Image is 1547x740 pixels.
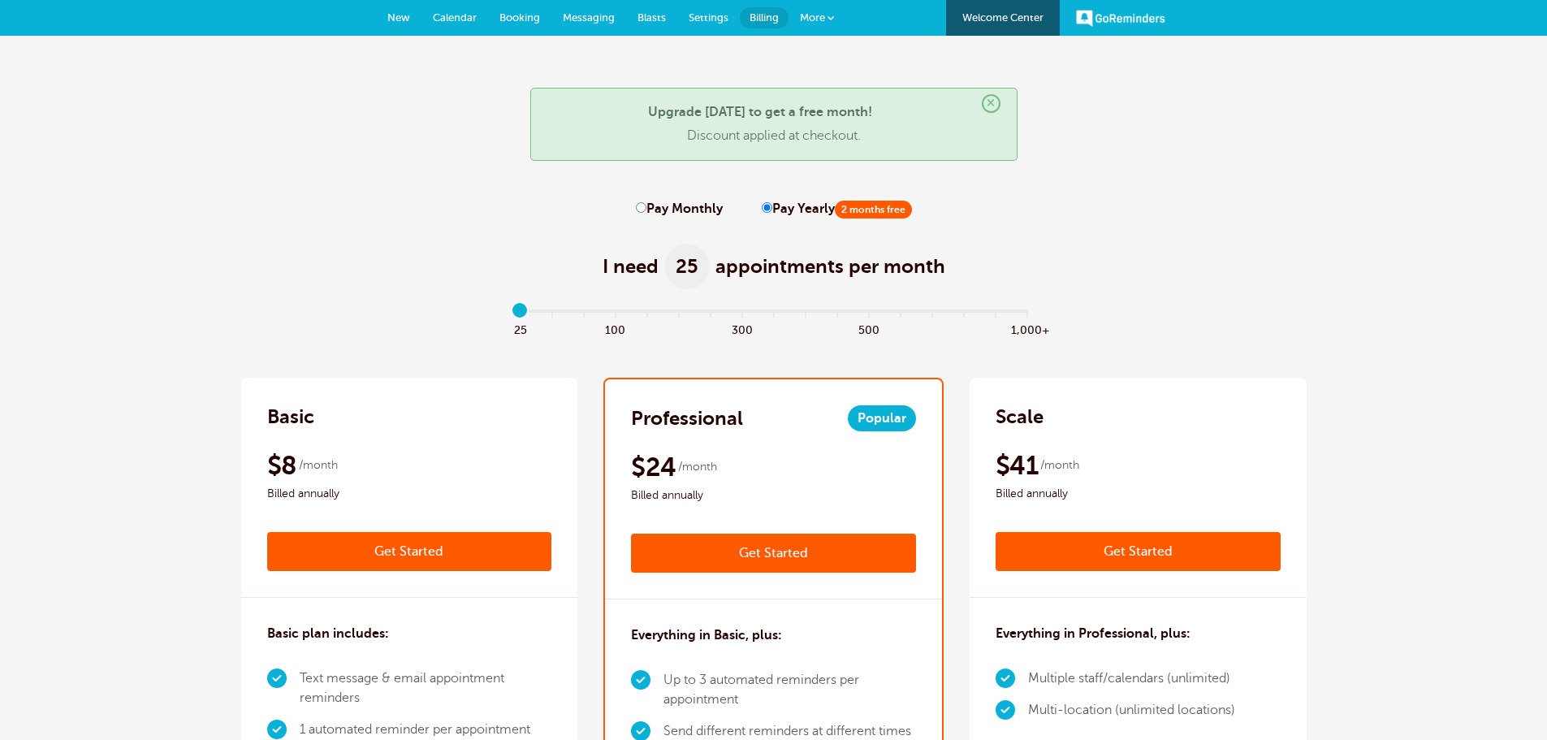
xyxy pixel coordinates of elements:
span: Blasts [637,11,666,24]
span: Popular [848,405,916,431]
a: Billing [740,7,789,28]
input: Pay Monthly [636,202,646,213]
span: New [387,11,410,24]
span: Billed annually [996,484,1281,504]
span: 1,000+ [1011,319,1043,338]
span: /month [299,456,338,475]
strong: Upgrade [DATE] to get a free month! [648,105,872,119]
span: Calendar [433,11,477,24]
span: /month [1040,456,1079,475]
h2: Scale [996,404,1044,430]
span: I need [603,253,659,279]
span: 25 [504,319,536,338]
li: Multiple staff/calendars (unlimited) [1028,663,1235,695]
li: Multi-location (unlimited locations) [1028,695,1235,726]
span: 25 [665,244,709,289]
h2: Basic [267,404,314,430]
label: Pay Yearly [762,201,912,217]
span: $24 [631,451,676,483]
span: $8 [267,449,297,482]
h3: Basic plan includes: [267,624,389,643]
span: /month [678,457,717,477]
h2: Professional [631,405,743,431]
span: 300 [726,319,758,338]
a: Get Started [267,532,552,571]
span: Booking [499,11,540,24]
p: Discount applied at checkout. [547,128,1000,144]
label: Pay Monthly [636,201,723,217]
span: $41 [996,449,1038,482]
span: Messaging [563,11,615,24]
span: Billing [750,11,779,24]
span: × [982,94,1000,113]
span: Settings [689,11,728,24]
span: More [800,11,825,24]
span: Billed annually [267,484,552,504]
li: Up to 3 automated reminders per appointment [663,664,916,716]
span: Billed annually [631,486,916,505]
span: 500 [853,319,884,338]
span: 100 [599,319,631,338]
a: Get Started [996,532,1281,571]
h3: Everything in Basic, plus: [631,625,782,645]
span: 2 months free [835,201,912,219]
span: appointments per month [715,253,945,279]
input: Pay Yearly2 months free [762,202,772,213]
li: Text message & email appointment reminders [300,663,552,714]
a: Get Started [631,534,916,573]
h3: Everything in Professional, plus: [996,624,1190,643]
